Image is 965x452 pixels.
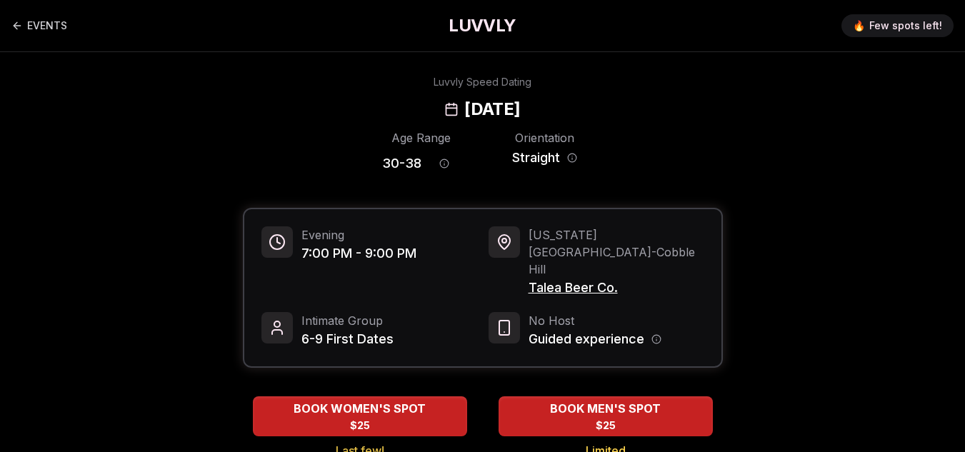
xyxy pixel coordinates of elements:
h2: [DATE] [464,98,520,121]
span: Straight [512,148,560,168]
div: Orientation [506,129,584,146]
span: 30 - 38 [382,154,421,174]
span: No Host [529,312,661,329]
span: Evening [301,226,416,243]
button: BOOK MEN'S SPOT - Limited [499,396,713,436]
span: 6-9 First Dates [301,329,394,349]
span: BOOK MEN'S SPOT [547,400,664,417]
button: BOOK WOMEN'S SPOT - Last few! [253,396,467,436]
div: Age Range [382,129,460,146]
span: $25 [596,418,616,433]
button: Host information [651,334,661,344]
a: LUVVLY [449,14,516,37]
span: BOOK WOMEN'S SPOT [291,400,429,417]
span: 7:00 PM - 9:00 PM [301,243,416,263]
span: 🔥 [853,19,865,33]
span: Few spots left! [869,19,942,33]
span: Intimate Group [301,312,394,329]
a: Back to events [11,11,67,40]
button: Age range information [429,148,460,179]
div: Luvvly Speed Dating [434,75,531,89]
span: Guided experience [529,329,644,349]
span: $25 [350,418,370,433]
span: Talea Beer Co. [529,278,704,298]
span: [US_STATE][GEOGRAPHIC_DATA] - Cobble Hill [529,226,704,278]
button: Orientation information [567,153,577,163]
